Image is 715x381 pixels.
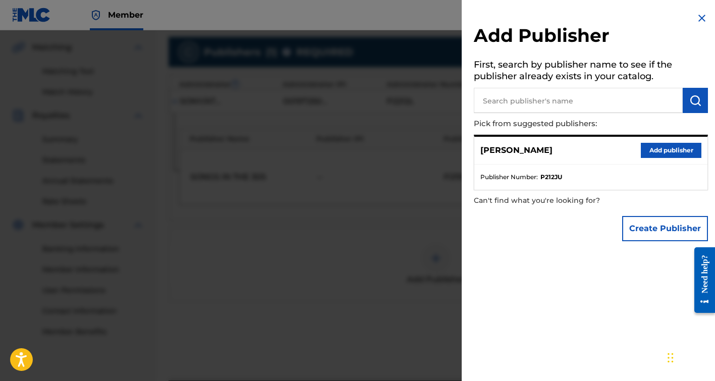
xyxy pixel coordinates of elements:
span: Member [108,9,143,21]
img: Search Works [689,94,701,106]
div: Drag [668,343,674,373]
strong: P212JU [540,173,562,182]
p: [PERSON_NAME] [480,144,553,156]
h5: First, search by publisher name to see if the publisher already exists in your catalog. [474,56,708,88]
iframe: Resource Center [687,240,715,321]
h2: Add Publisher [474,24,708,50]
img: Top Rightsholder [90,9,102,21]
iframe: Chat Widget [665,333,715,381]
button: Create Publisher [622,216,708,241]
p: Pick from suggested publishers: [474,113,650,135]
p: Can't find what you're looking for? [474,190,650,211]
span: Publisher Number : [480,173,538,182]
button: Add publisher [641,143,701,158]
img: MLC Logo [12,8,51,22]
input: Search publisher's name [474,88,683,113]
